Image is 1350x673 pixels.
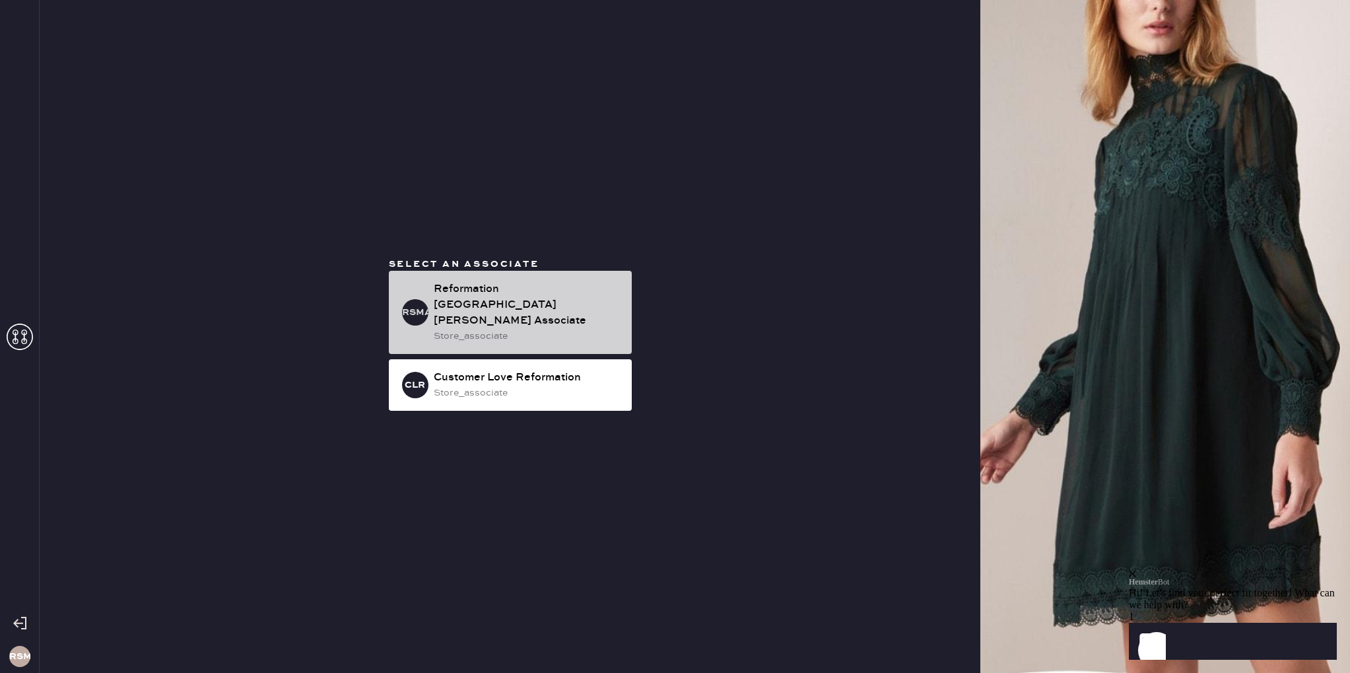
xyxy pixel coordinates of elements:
iframe: Front Chat [1129,489,1347,670]
div: store_associate [434,386,621,400]
span: Select an associate [389,258,539,270]
div: store_associate [434,329,621,343]
h3: RSM [9,652,30,661]
h3: RSMA [402,308,428,317]
h3: CLR [405,380,425,390]
div: Customer Love Reformation [434,370,621,386]
div: Reformation [GEOGRAPHIC_DATA][PERSON_NAME] Associate [434,281,621,329]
